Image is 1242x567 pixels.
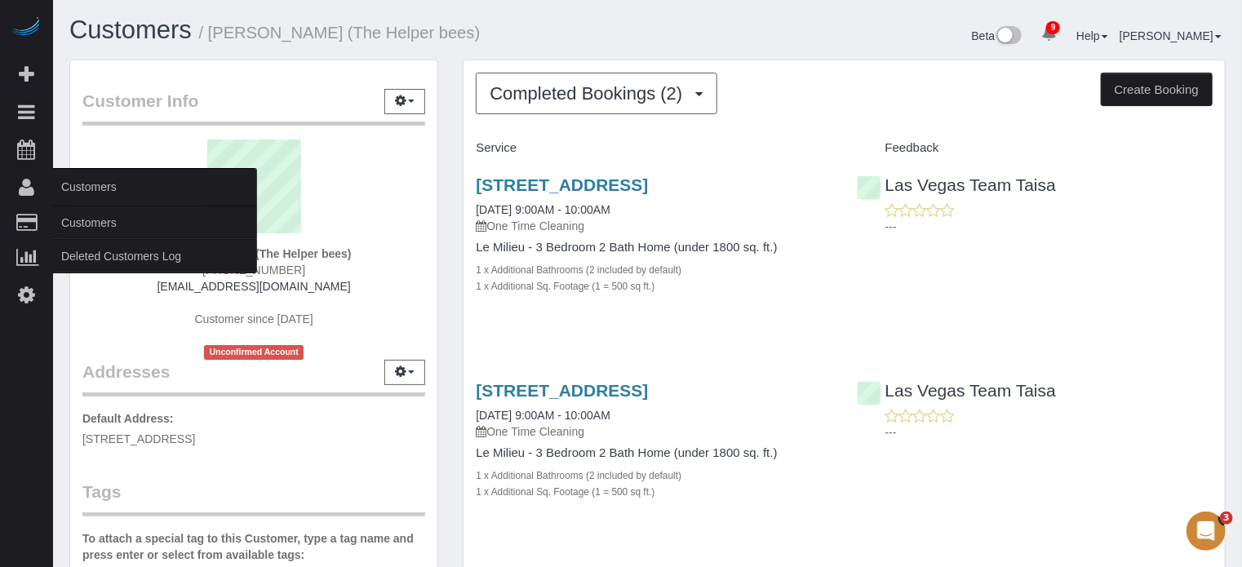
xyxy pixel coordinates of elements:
a: [EMAIL_ADDRESS][DOMAIN_NAME] [157,280,351,293]
iframe: Intercom live chat [1187,512,1226,551]
h4: Le Milieu - 3 Bedroom 2 Bath Home (under 1800 sq. ft.) [476,446,832,460]
a: [PERSON_NAME] [1120,29,1222,42]
span: Customer since [DATE] [195,312,313,326]
a: Beta [972,29,1022,42]
a: [DATE] 9:00AM - 10:00AM [476,203,610,216]
legend: Tags [82,480,425,516]
p: One Time Cleaning [476,218,832,234]
span: Customers [53,168,257,206]
a: Help [1076,29,1108,42]
img: Automaid Logo [10,16,42,39]
h4: Le Milieu - 3 Bedroom 2 Bath Home (under 1800 sq. ft.) [476,241,832,255]
p: --- [885,424,1213,441]
small: 1 x Additional Sq. Footage (1 = 500 sq ft.) [476,486,654,498]
p: --- [885,219,1213,235]
a: Customers [53,206,257,239]
h4: Service [476,141,832,155]
button: Completed Bookings (2) [476,73,717,114]
p: One Time Cleaning [476,423,832,440]
small: 1 x Additional Sq. Footage (1 = 500 sq ft.) [476,281,654,292]
button: Create Booking [1101,73,1213,107]
a: Las Vegas Team Taisa [857,381,1056,400]
small: / [PERSON_NAME] (The Helper bees) [199,24,481,42]
a: Las Vegas Team Taisa [857,175,1056,194]
ul: Customers [53,206,257,273]
span: 3 [1220,512,1233,525]
a: Deleted Customers Log [53,240,257,272]
a: [DATE] 9:00AM - 10:00AM [476,409,610,422]
span: [STREET_ADDRESS] [82,432,195,445]
h4: Feedback [857,141,1213,155]
small: 1 x Additional Bathrooms (2 included by default) [476,264,681,276]
legend: Customer Info [82,89,425,126]
label: Default Address: [82,410,174,427]
span: [PHONE_NUMBER] [202,264,305,277]
a: Customers [69,16,192,44]
img: New interface [995,26,1022,47]
a: [STREET_ADDRESS] [476,381,648,400]
a: [STREET_ADDRESS] [476,175,648,194]
span: Completed Bookings (2) [490,83,690,104]
a: 9 [1033,16,1065,52]
span: 9 [1046,21,1060,34]
small: 1 x Additional Bathrooms (2 included by default) [476,470,681,481]
label: To attach a special tag to this Customer, type a tag name and press enter or select from availabl... [82,530,425,563]
span: Unconfirmed Account [204,345,304,359]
